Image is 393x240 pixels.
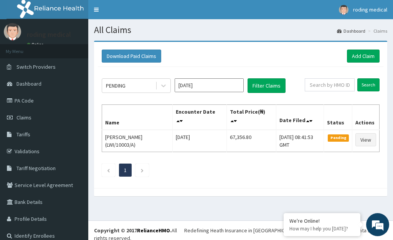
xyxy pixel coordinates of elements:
th: Total Price(₦) [226,105,276,130]
button: Filter Claims [248,78,286,93]
span: Tariff Negotiation [17,165,56,172]
input: Search by HMO ID [305,78,355,91]
p: How may I help you today? [289,225,355,232]
img: User Image [4,23,21,40]
span: Switch Providers [17,63,56,70]
td: [DATE] 08:41:53 GMT [276,130,324,152]
span: Pending [328,134,349,141]
span: Claims [17,114,31,121]
th: Encounter Date [173,105,227,130]
input: Select Month and Year [175,78,244,92]
th: Date Filed [276,105,324,130]
span: Tariffs [17,131,30,138]
a: Page 1 is your current page [124,167,127,174]
th: Name [102,105,173,130]
li: Claims [366,28,387,34]
button: Download Paid Claims [102,50,161,63]
a: Next page [140,167,144,174]
span: roding medical [353,6,387,13]
a: RelianceHMO [137,227,170,234]
a: Previous page [107,167,110,174]
div: Redefining Heath Insurance in [GEOGRAPHIC_DATA] using Telemedicine and Data Science! [184,227,387,234]
td: [DATE] [173,130,227,152]
a: View [355,133,376,146]
td: 67,356.80 [226,130,276,152]
a: Dashboard [337,28,365,34]
input: Search [357,78,380,91]
div: We're Online! [289,217,355,224]
div: PENDING [106,82,125,89]
p: roding medical [27,31,71,38]
a: Add Claim [347,50,380,63]
th: Status [324,105,352,130]
td: [PERSON_NAME] (LWI/10003/A) [102,130,173,152]
strong: Copyright © 2017 . [94,227,172,234]
a: Online [27,42,45,47]
h1: All Claims [94,25,387,35]
span: Dashboard [17,80,41,87]
th: Actions [352,105,379,130]
img: User Image [339,5,348,15]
